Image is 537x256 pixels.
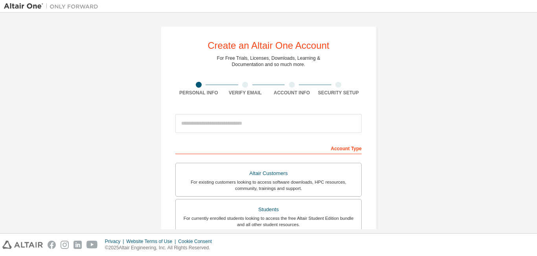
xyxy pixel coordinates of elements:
div: Personal Info [175,90,222,96]
div: Altair Customers [180,168,357,179]
img: altair_logo.svg [2,241,43,249]
div: Verify Email [222,90,269,96]
p: © 2025 Altair Engineering, Inc. All Rights Reserved. [105,245,217,251]
img: linkedin.svg [74,241,82,249]
div: Cookie Consent [178,238,216,245]
div: Account Info [268,90,315,96]
div: For currently enrolled students looking to access the free Altair Student Edition bundle and all ... [180,215,357,228]
img: youtube.svg [86,241,98,249]
img: facebook.svg [48,241,56,249]
div: Security Setup [315,90,362,96]
div: For Free Trials, Licenses, Downloads, Learning & Documentation and so much more. [217,55,320,68]
img: Altair One [4,2,102,10]
div: For existing customers looking to access software downloads, HPC resources, community, trainings ... [180,179,357,192]
img: instagram.svg [61,241,69,249]
div: Account Type [175,142,362,154]
div: Create an Altair One Account [208,41,329,50]
div: Privacy [105,238,126,245]
div: Website Terms of Use [126,238,178,245]
div: Students [180,204,357,215]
